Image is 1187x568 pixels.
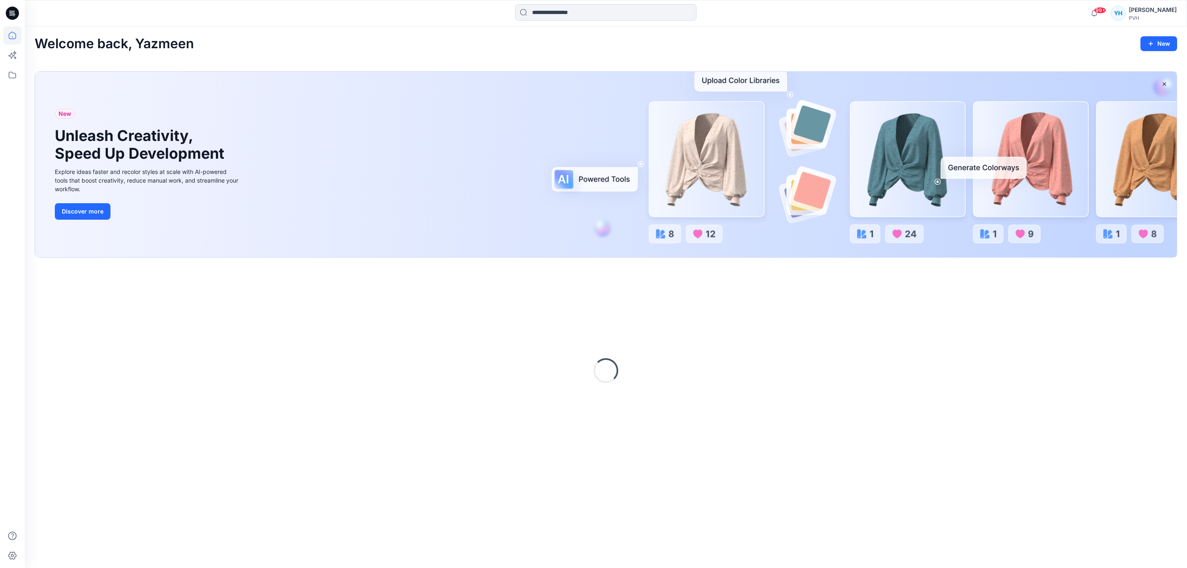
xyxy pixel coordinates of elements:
[55,167,240,193] div: Explore ideas faster and recolor styles at scale with AI-powered tools that boost creativity, red...
[55,127,228,162] h1: Unleash Creativity, Speed Up Development
[1111,6,1126,21] div: YH
[35,36,194,52] h2: Welcome back, Yazmeen
[1140,36,1177,51] button: New
[1129,15,1177,21] div: PVH
[1129,5,1177,15] div: [PERSON_NAME]
[1094,7,1106,14] span: 99+
[55,203,240,220] a: Discover more
[55,203,110,220] button: Discover more
[59,109,71,119] span: New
